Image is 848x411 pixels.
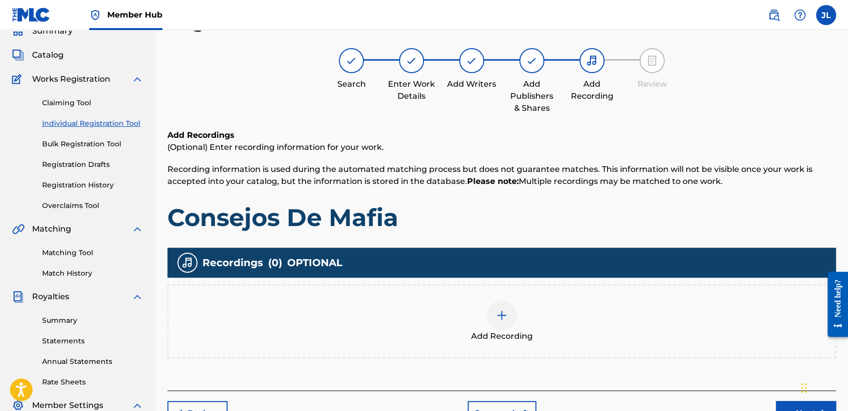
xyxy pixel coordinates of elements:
img: Works Registration [12,73,25,85]
a: Individual Registration Tool [42,118,143,129]
span: Member Hub [107,9,162,21]
div: Review [627,78,677,90]
div: Add Writers [447,78,497,90]
a: Registration Drafts [42,159,143,170]
a: SummarySummary [12,25,73,37]
div: User Menu [816,5,836,25]
span: OPTIONAL [287,255,342,270]
a: Annual Statements [42,356,143,367]
div: Search [326,78,376,90]
a: Summary [42,315,143,326]
div: Help [790,5,810,25]
strong: Please note: [467,176,519,186]
span: Royalties [32,291,69,303]
img: step indicator icon for Add Recording [586,55,598,67]
iframe: Resource Center [820,264,848,345]
img: step indicator icon for Enter Work Details [405,55,417,67]
img: help [794,9,806,21]
a: Claiming Tool [42,98,143,108]
span: ( 0 ) [268,255,282,270]
h1: Consejos De Mafia [167,202,836,233]
img: Royalties [12,291,24,303]
img: expand [131,73,143,85]
img: step indicator icon for Search [345,55,357,67]
a: Public Search [764,5,784,25]
iframe: Chat Widget [798,363,848,411]
span: (Optional) Enter recording information for your work. [167,142,384,152]
h6: Add Recordings [167,129,836,141]
div: Add Recording [567,78,617,102]
img: step indicator icon for Add Publishers & Shares [526,55,538,67]
div: Widget de chat [798,363,848,411]
a: Rate Sheets [42,377,143,387]
img: recording [181,257,193,269]
img: add [496,309,508,321]
img: search [768,9,780,21]
a: CatalogCatalog [12,49,64,61]
img: expand [131,223,143,235]
img: step indicator icon for Review [646,55,658,67]
a: Registration History [42,180,143,190]
img: Top Rightsholder [89,9,101,21]
span: Recording information is used during the automated matching process but does not guarantee matche... [167,164,812,186]
div: Arrastrar [801,373,807,403]
img: Summary [12,25,24,37]
span: Add Recording [471,330,533,342]
a: Statements [42,336,143,346]
a: Matching Tool [42,248,143,258]
img: Matching [12,223,25,235]
div: Add Publishers & Shares [507,78,557,114]
img: MLC Logo [12,8,51,22]
span: Summary [32,25,73,37]
span: Catalog [32,49,64,61]
a: Match History [42,268,143,279]
span: Matching [32,223,71,235]
span: Recordings [202,255,263,270]
a: Overclaims Tool [42,200,143,211]
a: Bulk Registration Tool [42,139,143,149]
span: Works Registration [32,73,110,85]
img: Catalog [12,49,24,61]
img: expand [131,291,143,303]
div: Enter Work Details [386,78,437,102]
img: step indicator icon for Add Writers [466,55,478,67]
